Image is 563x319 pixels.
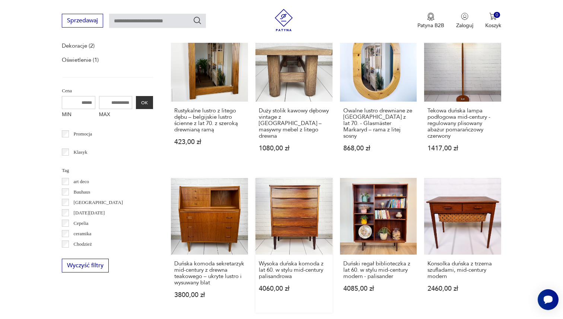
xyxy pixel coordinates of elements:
button: Wyczyść filtry [62,259,109,272]
p: Tag [62,166,153,175]
p: 3800,00 zł [174,292,245,298]
p: Chodzież [74,240,92,248]
a: Sprzedawaj [62,19,103,24]
a: Rustykalne lustro z litego dębu – belgijskie lustro ścienne z lat 70. z szeroką drewnianą ramąRus... [171,25,248,166]
a: Ikona medaluPatyna B2B [417,13,444,29]
button: Szukaj [193,16,202,25]
img: Ikona koszyka [489,13,497,20]
p: 1080,00 zł [259,145,329,151]
p: Zaloguj [456,22,473,29]
iframe: Smartsupp widget button [538,289,559,310]
h3: Duńska komoda sekretarzyk mid-century z drewna teakowego – ukryte lustro i wysuwany blat [174,261,245,286]
p: 423,00 zł [174,139,245,145]
h3: Duży stolik kawowy dębowy vintage z [GEOGRAPHIC_DATA] – masywny mebel z litego drewna [259,108,329,139]
img: Patyna - sklep z meblami i dekoracjami vintage [273,9,295,31]
h3: Konsolka duńska z trzema szufladami, mid-century modern [427,261,498,280]
p: Cepelia [74,219,89,227]
h3: Wysoka duńska komoda z lat 60. w stylu mid-century palisandrowa [259,261,329,280]
p: Klasyk [74,148,88,156]
button: Sprzedawaj [62,14,103,28]
button: OK [136,96,153,109]
label: MAX [99,109,133,121]
p: Patyna B2B [417,22,444,29]
h3: Tekowa duńska lampa podłogowa mid-century - regulowany plisowany abażur pomarańczowy czerwony [427,108,498,139]
p: 1417,00 zł [427,145,498,151]
p: art deco [74,178,89,186]
div: 0 [494,12,500,18]
button: 0Koszyk [485,13,501,29]
img: Ikonka użytkownika [461,13,468,20]
p: Koszyk [485,22,501,29]
p: [DATE][DATE] [74,209,105,217]
a: Konsolka duńska z trzema szufladami, mid-century modernKonsolka duńska z trzema szufladami, mid-c... [424,178,501,313]
a: Wysoka duńska komoda z lat 60. w stylu mid-century palisandrowaWysoka duńska komoda z lat 60. w s... [255,178,333,313]
h3: Owalne lustro drewniane ze [GEOGRAPHIC_DATA] z lat 70. - Glasmäster Markaryd – rama z litej sosny [343,108,414,139]
a: Tekowa duńska lampa podłogowa mid-century - regulowany plisowany abażur pomarańczowy czerwonyTeko... [424,25,501,166]
a: Duński regał biblioteczka z lat 60. w stylu mid-century modern - palisanderDuński regał bibliotec... [340,178,417,313]
p: Promocja [74,130,92,138]
h3: Rustykalne lustro z litego dębu – belgijskie lustro ścienne z lat 70. z szeroką drewnianą ramą [174,108,245,133]
p: 2460,00 zł [427,285,498,292]
h3: Duński regał biblioteczka z lat 60. w stylu mid-century modern - palisander [343,261,414,280]
p: Cena [62,87,153,95]
p: Bauhaus [74,188,90,196]
button: Zaloguj [456,13,473,29]
label: MIN [62,109,95,121]
p: ceramika [74,230,92,238]
p: Ćmielów [74,251,92,259]
p: 4060,00 zł [259,285,329,292]
p: 4085,00 zł [343,285,414,292]
a: Dekoracje (2) [62,41,95,51]
img: Ikona medalu [427,13,435,21]
a: Owalne lustro drewniane ze Szwecji z lat 70. - Glasmäster Markaryd – rama z litej sosnyOwalne lus... [340,25,417,166]
a: Duńska komoda sekretarzyk mid-century z drewna teakowego – ukryte lustro i wysuwany blatDuńska ko... [171,178,248,313]
p: 868,00 zł [343,145,414,151]
a: Oświetlenie (1) [62,55,99,65]
p: [GEOGRAPHIC_DATA] [74,198,123,207]
a: Duży stolik kawowy dębowy vintage z Belgii – masywny mebel z litego drewnaDuży stolik kawowy dębo... [255,25,333,166]
button: Patyna B2B [417,13,444,29]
